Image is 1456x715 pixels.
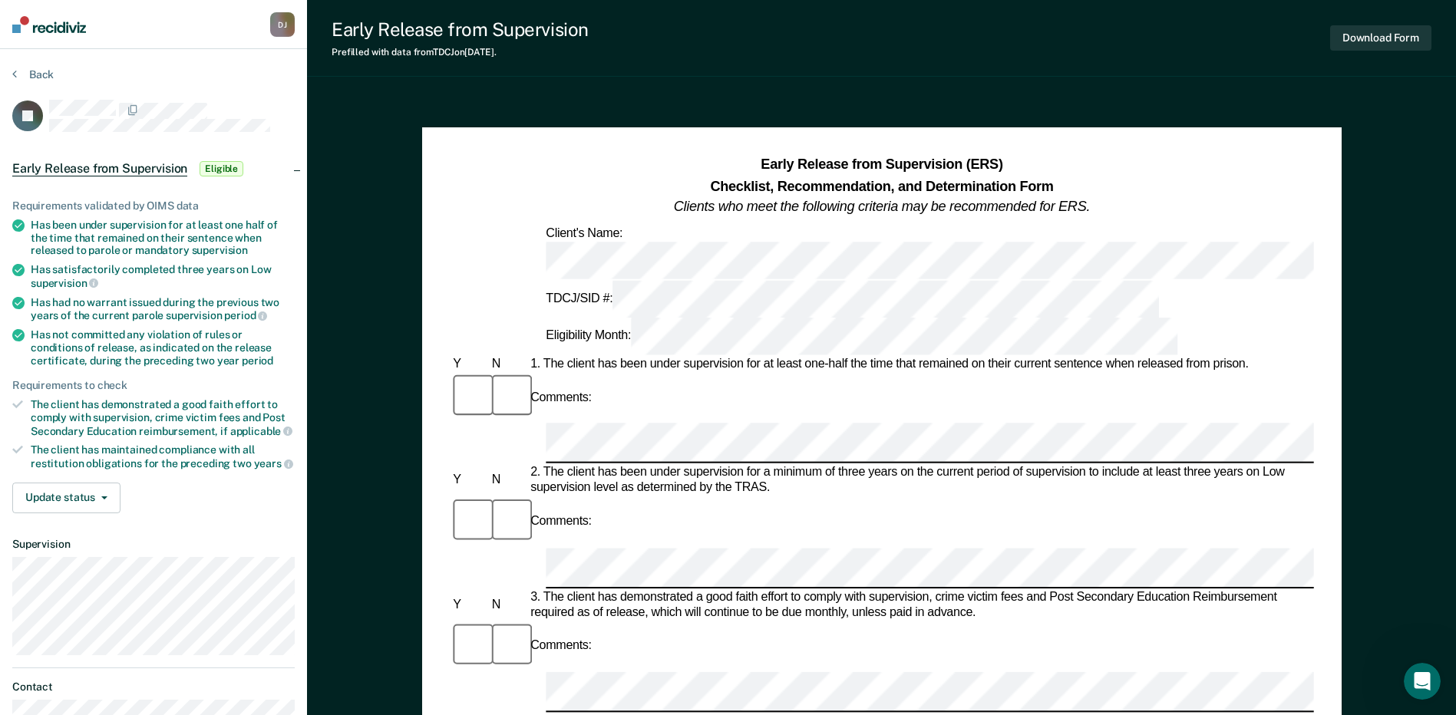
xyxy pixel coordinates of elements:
[527,514,595,529] div: Comments:
[200,161,243,176] span: Eligible
[31,443,295,470] div: The client has maintained compliance with all restitution obligations for the preceding two
[12,680,295,694] dt: Contact
[242,354,273,367] span: period
[31,277,98,289] span: supervision
[450,357,488,372] div: Y
[450,473,488,489] div: Y
[12,483,121,513] button: Update status
[1330,25,1431,51] button: Download Form
[450,598,488,613] div: Y
[527,466,1314,496] div: 2. The client has been under supervision for a minimum of three years on the current period of su...
[224,309,267,321] span: period
[270,12,295,37] div: D J
[332,18,589,41] div: Early Release from Supervision
[1404,663,1441,700] iframe: Intercom live chat
[527,639,595,654] div: Comments:
[488,357,527,372] div: N
[12,161,187,176] span: Early Release from Supervision
[31,296,295,322] div: Has had no warrant issued during the previous two years of the current parole supervision
[488,473,527,489] div: N
[12,68,54,81] button: Back
[230,425,292,437] span: applicable
[527,357,1314,372] div: 1. The client has been under supervision for at least one-half the time that remained on their cu...
[761,157,1002,173] strong: Early Release from Supervision (ERS)
[254,457,293,470] span: years
[527,590,1314,621] div: 3. The client has demonstrated a good faith effort to comply with supervision, crime victim fees ...
[270,12,295,37] button: DJ
[31,263,295,289] div: Has satisfactorily completed three years on Low
[543,318,1180,355] div: Eligibility Month:
[332,47,589,58] div: Prefilled with data from TDCJ on [DATE] .
[31,398,295,437] div: The client has demonstrated a good faith effort to comply with supervision, crime victim fees and...
[527,390,595,405] div: Comments:
[12,379,295,392] div: Requirements to check
[12,538,295,551] dt: Supervision
[488,598,527,613] div: N
[543,280,1162,318] div: TDCJ/SID #:
[12,199,295,213] div: Requirements validated by OIMS data
[674,199,1090,214] em: Clients who meet the following criteria may be recommended for ERS.
[12,16,86,33] img: Recidiviz
[31,328,295,367] div: Has not committed any violation of rules or conditions of release, as indicated on the release ce...
[192,244,248,256] span: supervision
[710,178,1053,193] strong: Checklist, Recommendation, and Determination Form
[31,219,295,257] div: Has been under supervision for at least one half of the time that remained on their sentence when...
